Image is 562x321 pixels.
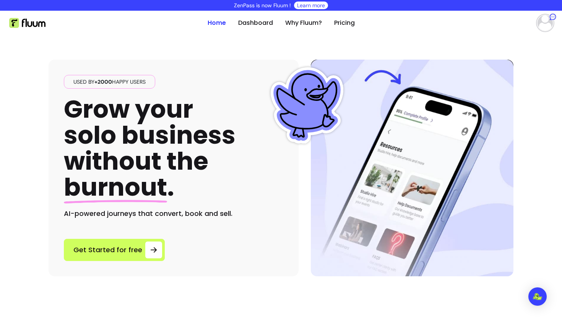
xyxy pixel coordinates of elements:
[73,245,142,255] span: Get Started for free
[208,18,226,28] a: Home
[64,96,236,201] h1: Grow your solo business without the .
[311,60,513,276] img: Hero
[334,18,355,28] a: Pricing
[269,67,345,144] img: Fluum Duck sticker
[70,78,149,86] span: Used by happy users
[64,208,283,219] h2: AI-powered journeys that convert, book and sell.
[9,18,45,28] img: Fluum Logo
[297,2,325,9] a: Learn more
[285,18,322,28] a: Why Fluum?
[528,287,547,306] div: Open Intercom Messenger
[238,18,273,28] a: Dashboard
[64,170,167,204] span: burnout
[234,2,291,9] p: ZenPass is now Fluum !
[538,15,553,31] img: avatar
[64,239,165,261] a: Get Started for free
[94,78,112,85] span: +2000
[534,15,553,31] button: avatar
